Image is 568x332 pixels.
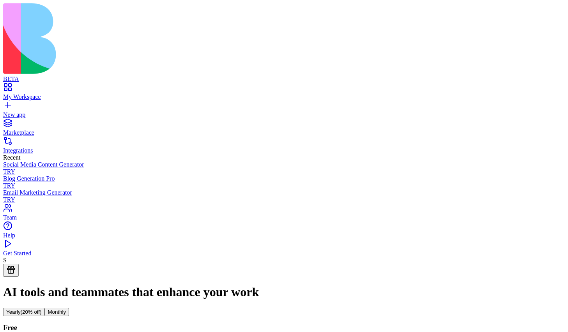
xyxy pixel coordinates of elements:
[3,69,565,83] a: BETA
[3,243,565,257] a: Get Started
[3,104,565,118] a: New app
[3,154,20,161] span: Recent
[3,111,565,118] div: New app
[3,3,317,74] img: logo
[3,189,565,196] div: Email Marketing Generator
[3,323,565,332] h3: Free
[3,161,565,168] div: Social Media Content Generator
[3,232,565,239] div: Help
[3,93,565,100] div: My Workspace
[3,140,565,154] a: Integrations
[3,161,565,175] a: Social Media Content GeneratorTRY
[3,147,565,154] div: Integrations
[3,207,565,221] a: Team
[3,168,565,175] div: TRY
[3,86,565,100] a: My Workspace
[3,250,565,257] div: Get Started
[44,308,69,316] button: Monthly
[3,129,565,136] div: Marketplace
[3,122,565,136] a: Marketplace
[21,309,42,315] span: (20% off)
[3,175,565,182] div: Blog Generation Pro
[3,76,565,83] div: BETA
[3,196,565,203] div: TRY
[3,175,565,189] a: Blog Generation ProTRY
[3,214,565,221] div: Team
[3,182,565,189] div: TRY
[3,257,7,263] span: S
[3,285,565,299] h1: AI tools and teammates that enhance your work
[3,308,44,316] button: Yearly
[3,225,565,239] a: Help
[3,189,565,203] a: Email Marketing GeneratorTRY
